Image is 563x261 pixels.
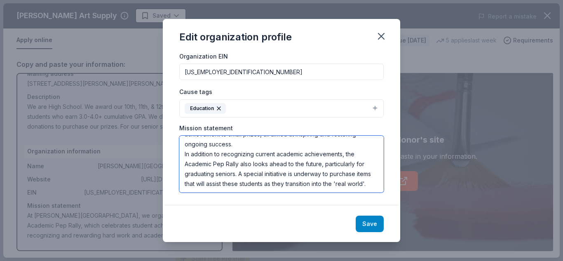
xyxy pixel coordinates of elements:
input: 12-3456789 [179,63,384,80]
button: Education [179,99,384,118]
button: Save [356,216,384,232]
label: Cause tags [179,88,212,96]
div: Education [185,103,226,114]
textarea: At [PERSON_NAME][GEOGRAPHIC_DATA], we organize an Academic Pep Rally, which celebrates student ac... [179,136,384,193]
label: Mission statement [179,124,233,132]
div: Edit organization profile [179,31,292,44]
label: Organization EIN [179,52,228,61]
